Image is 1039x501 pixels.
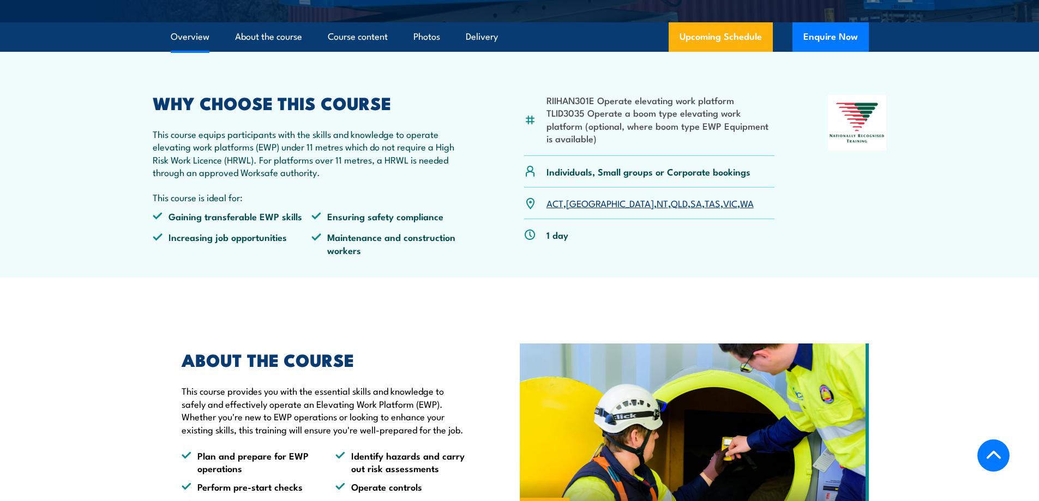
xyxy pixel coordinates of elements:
p: This course is ideal for: [153,191,471,203]
a: SA [690,196,702,209]
a: Delivery [466,22,498,51]
p: , , , , , , , [546,197,754,209]
a: Upcoming Schedule [669,22,773,52]
li: Identify hazards and carry out risk assessments [335,449,470,475]
a: QLD [671,196,688,209]
a: About the course [235,22,302,51]
a: Course content [328,22,388,51]
a: TAS [705,196,720,209]
p: This course equips participants with the skills and knowledge to operate elevating work platforms... [153,128,471,179]
button: Enquire Now [792,22,869,52]
a: Photos [413,22,440,51]
li: RIIHAN301E Operate elevating work platform [546,94,775,106]
p: 1 day [546,228,568,241]
li: Gaining transferable EWP skills [153,210,312,222]
li: TLID3035 Operate a boom type elevating work platform (optional, where boom type EWP Equipment is ... [546,106,775,144]
li: Operate controls [335,480,470,493]
li: Ensuring safety compliance [311,210,471,222]
li: Plan and prepare for EWP operations [182,449,316,475]
li: Increasing job opportunities [153,231,312,256]
a: Overview [171,22,209,51]
a: WA [740,196,754,209]
p: This course provides you with the essential skills and knowledge to safely and effectively operat... [182,384,470,436]
img: Nationally Recognised Training logo. [828,95,887,150]
li: Maintenance and construction workers [311,231,471,256]
a: NT [657,196,668,209]
a: [GEOGRAPHIC_DATA] [566,196,654,209]
a: ACT [546,196,563,209]
h2: WHY CHOOSE THIS COURSE [153,95,471,110]
h2: ABOUT THE COURSE [182,352,470,367]
a: VIC [723,196,737,209]
li: Perform pre-start checks [182,480,316,493]
p: Individuals, Small groups or Corporate bookings [546,165,750,178]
